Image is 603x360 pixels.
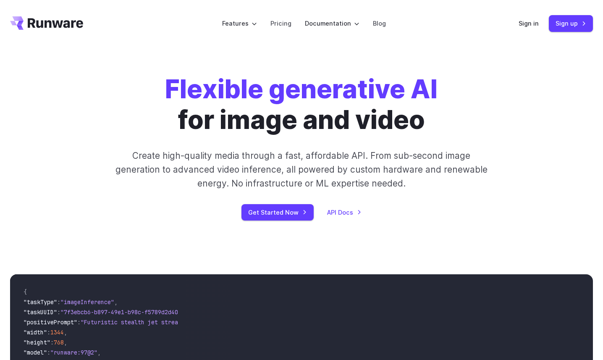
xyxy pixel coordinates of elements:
span: "Futuristic stealth jet streaking through a neon-lit cityscape with glowing purple exhaust" [81,318,386,326]
span: , [64,339,67,346]
a: Sign up [549,15,593,32]
span: "taskType" [24,298,57,306]
p: Create high-quality media through a fast, affordable API. From sub-second image generation to adv... [115,149,488,191]
span: "taskUUID" [24,308,57,316]
span: "height" [24,339,50,346]
span: "width" [24,328,47,336]
span: "7f3ebcb6-b897-49e1-b98c-f5789d2d40d7" [60,308,188,316]
span: : [57,298,60,306]
h1: for image and video [165,74,438,135]
a: Go to / [10,16,83,30]
label: Documentation [305,18,359,28]
a: Get Started Now [241,204,314,221]
a: Blog [373,18,386,28]
span: "runware:97@2" [50,349,97,356]
span: , [64,328,67,336]
span: { [24,288,27,296]
span: : [77,318,81,326]
span: "model" [24,349,47,356]
span: 1344 [50,328,64,336]
a: Sign in [519,18,539,28]
strong: Flexible generative AI [165,74,438,105]
span: , [97,349,101,356]
span: : [50,339,54,346]
span: : [47,349,50,356]
span: "positivePrompt" [24,318,77,326]
a: Pricing [270,18,291,28]
span: "imageInference" [60,298,114,306]
span: 768 [54,339,64,346]
label: Features [222,18,257,28]
span: : [47,328,50,336]
a: API Docs [327,208,362,217]
span: , [114,298,118,306]
span: : [57,308,60,316]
